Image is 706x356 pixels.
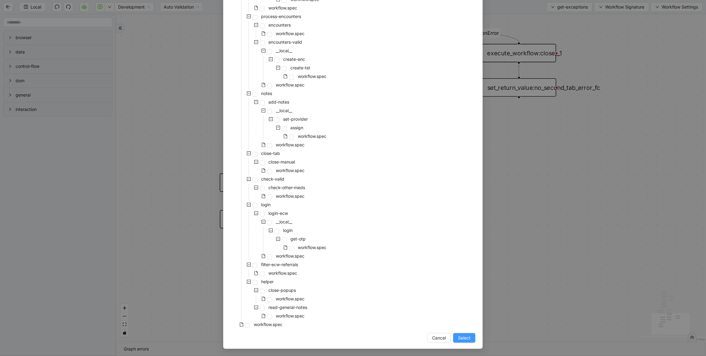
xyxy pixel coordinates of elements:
[254,185,258,190] span: minus-square
[283,116,308,122] span: set-provider
[254,40,258,44] span: minus-square
[267,287,297,294] span: close-popups
[267,98,290,106] span: add-notes
[275,218,293,226] span: __local__
[261,297,266,301] span: file
[427,333,451,343] button: Cancel
[283,134,288,138] span: file
[261,262,298,267] span: filter-ecw-referrals
[269,57,273,61] span: minus-square
[276,126,280,130] span: minus-square
[239,322,244,327] span: file
[254,211,258,215] span: minus-square
[276,168,304,173] span: workflow.spec
[247,177,251,181] span: minus-square
[283,228,293,233] span: login
[260,13,302,20] span: process-encounters
[261,279,274,284] span: helper
[298,74,326,79] span: workflow.spec
[254,100,258,104] span: minus-square
[261,49,266,53] span: minus-square
[260,175,286,183] span: check-valid
[254,6,258,10] span: file
[268,305,307,310] span: read-general-notes
[247,262,251,267] span: minus-square
[276,31,304,36] span: workflow.spec
[276,237,280,241] span: minus-square
[282,56,306,63] span: create-enc
[269,228,273,233] span: minus-square
[267,304,308,311] span: read-general-notes
[276,82,304,87] span: workflow.spec
[268,288,296,293] span: close-popups
[297,133,328,140] span: workflow.spec
[276,313,304,318] span: workflow.spec
[260,201,272,208] span: login
[276,142,304,147] span: workflow.spec
[261,220,266,224] span: minus-square
[261,108,266,113] span: minus-square
[247,203,251,207] span: minus-square
[267,184,306,191] span: check-other-meds
[247,91,251,96] span: minus-square
[282,116,309,123] span: set-provider
[260,278,275,285] span: helper
[261,91,272,96] span: notes
[297,73,328,80] span: workflow.spec
[268,39,302,45] span: encounters-valid
[261,168,266,173] span: file
[283,74,288,79] span: file
[261,202,271,207] span: login
[268,22,291,28] span: encounters
[289,235,307,243] span: get-otp
[268,5,297,10] span: workflow.spec
[261,194,266,198] span: file
[289,64,311,72] span: create-tel
[283,57,305,62] span: create-enc
[267,4,298,12] span: workflow.spec
[275,295,306,303] span: workflow.spec
[247,280,251,284] span: minus-square
[458,335,471,341] span: Select
[276,296,304,301] span: workflow.spec
[275,47,293,54] span: __local__
[260,90,273,97] span: notes
[297,244,328,251] span: workflow.spec
[268,159,295,164] span: close-manual
[275,30,306,37] span: workflow.spec
[267,210,289,217] span: login-ecw
[268,270,297,276] span: workflow.spec
[260,150,281,157] span: close-tab
[268,185,305,190] span: check-other-meds
[261,254,266,258] span: file
[261,143,266,147] span: file
[275,252,306,260] span: workflow.spec
[276,253,304,259] span: workflow.spec
[269,117,273,121] span: minus-square
[275,141,306,149] span: workflow.spec
[275,81,306,89] span: workflow.spec
[253,321,284,328] span: workflow.spec
[254,271,258,275] span: file
[261,83,266,87] span: file
[267,21,292,29] span: encounters
[282,227,294,234] span: login
[261,14,301,19] span: process-encounters
[275,312,306,320] span: workflow.spec
[289,124,304,131] span: assign
[254,23,258,27] span: minus-square
[261,314,266,318] span: file
[298,134,326,139] span: workflow.spec
[267,270,298,277] span: workflow.spec
[275,107,293,114] span: __local__
[276,66,280,70] span: minus-square
[432,335,446,341] span: Cancel
[275,167,306,174] span: workflow.spec
[290,65,310,70] span: create-tel
[267,39,303,46] span: encounters-valid
[254,305,258,310] span: minus-square
[276,219,292,224] span: __local__
[260,261,299,268] span: filter-ecw-referrals
[254,160,258,164] span: minus-square
[298,245,326,250] span: workflow.spec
